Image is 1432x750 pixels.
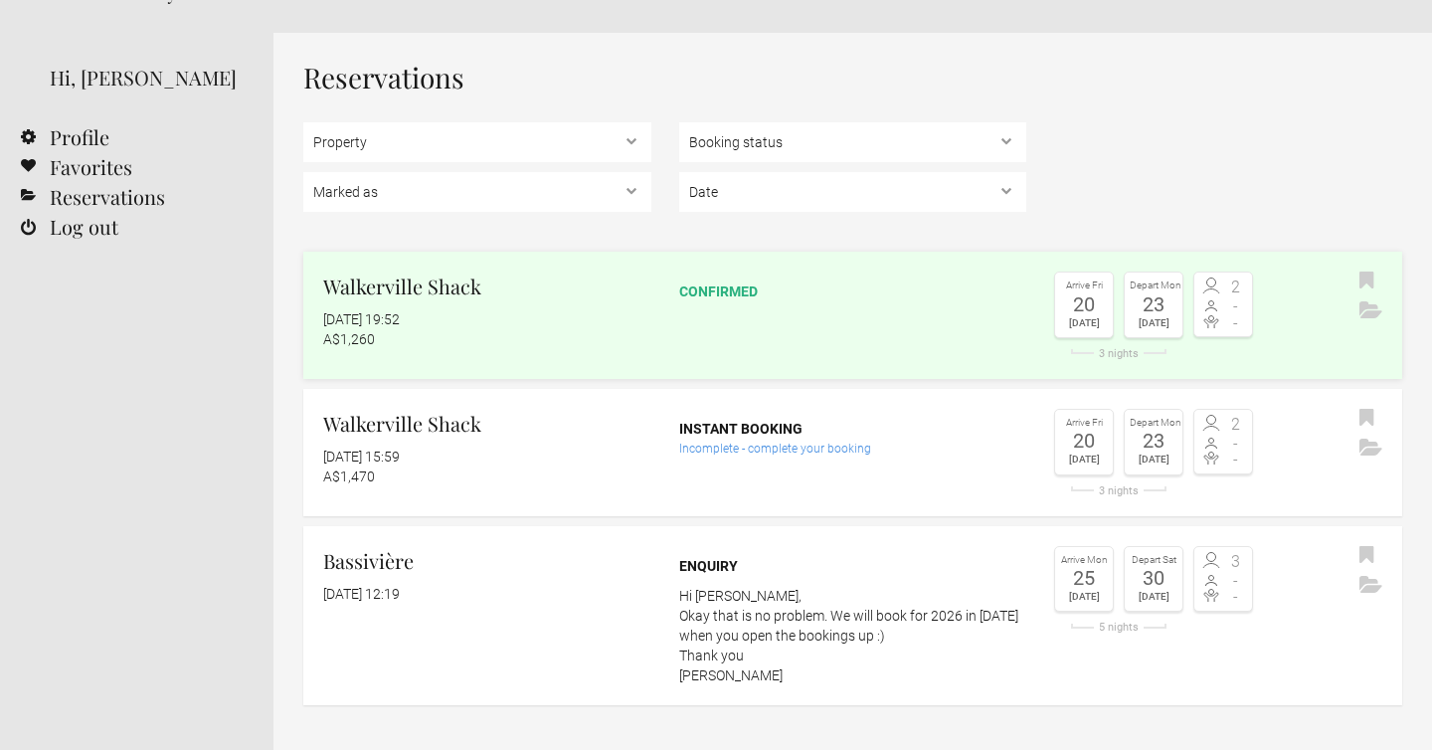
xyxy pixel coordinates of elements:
p: Hi [PERSON_NAME], Okay that is no problem. We will book for 2026 in [DATE] when you open the book... [679,586,1027,685]
flynt-currency: A$1,470 [323,469,375,484]
button: Archive [1354,434,1387,464]
div: Depart Mon [1130,278,1177,294]
div: [DATE] [1130,451,1177,469]
select: , [679,172,1027,212]
h1: Reservations [303,63,1402,93]
h2: Walkerville Shack [323,409,651,439]
select: , [303,122,651,162]
flynt-date-display: [DATE] 15:59 [323,449,400,465]
div: Depart Sat [1130,552,1177,569]
h2: Bassivière [323,546,651,576]
button: Bookmark [1354,267,1379,296]
div: 25 [1060,568,1108,588]
div: 23 [1130,294,1177,314]
span: - [1223,298,1247,314]
span: - [1223,452,1247,468]
div: 20 [1060,294,1108,314]
span: 3 [1223,554,1247,570]
div: Depart Mon [1130,415,1177,432]
button: Bookmark [1354,541,1379,571]
div: [DATE] [1130,588,1177,606]
div: 30 [1130,568,1177,588]
span: - [1223,436,1247,452]
a: Walkerville Shack [DATE] 19:52 A$1,260 confirmed Arrive Fri 20 [DATE] Depart Mon 23 [DATE] 3 nigh... [303,252,1402,379]
div: Enquiry [679,556,1027,576]
span: 2 [1223,417,1247,433]
div: 3 nights [1054,348,1183,359]
div: confirmed [679,281,1027,301]
flynt-date-display: [DATE] 12:19 [323,586,400,602]
span: 2 [1223,280,1247,295]
div: Arrive Mon [1060,552,1108,569]
h2: Walkerville Shack [323,272,651,301]
span: - [1223,315,1247,331]
div: Incomplete - complete your booking [679,439,1027,459]
div: [DATE] [1060,588,1108,606]
button: Archive [1354,296,1387,326]
flynt-currency: A$1,260 [323,331,375,347]
div: Hi, [PERSON_NAME] [50,63,244,93]
button: Archive [1354,571,1387,601]
select: , , [679,122,1027,162]
span: - [1223,573,1247,589]
div: 20 [1060,431,1108,451]
div: 5 nights [1054,622,1183,633]
div: [DATE] [1060,451,1108,469]
div: [DATE] [1130,314,1177,332]
a: Bassivière [DATE] 12:19 Enquiry Hi [PERSON_NAME],Okay that is no problem. We will book for 2026 i... [303,526,1402,705]
button: Bookmark [1354,404,1379,434]
div: Arrive Fri [1060,415,1108,432]
a: Walkerville Shack [DATE] 15:59 A$1,470 Instant booking Incomplete - complete your booking Arrive ... [303,389,1402,516]
div: 23 [1130,431,1177,451]
span: - [1223,589,1247,605]
div: [DATE] [1060,314,1108,332]
select: , , , [303,172,651,212]
flynt-date-display: [DATE] 19:52 [323,311,400,327]
div: Arrive Fri [1060,278,1108,294]
div: Instant booking [679,419,1027,439]
div: 3 nights [1054,485,1183,496]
